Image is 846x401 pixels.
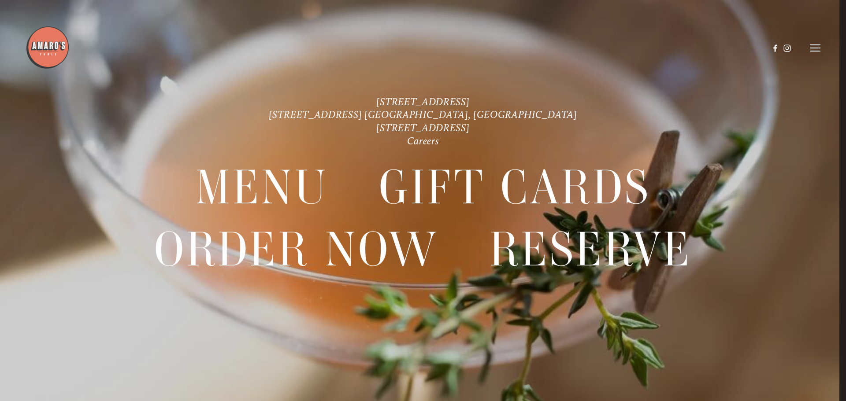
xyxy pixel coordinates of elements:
img: Amaro's Table [26,26,70,70]
a: [STREET_ADDRESS] [376,122,469,134]
a: Menu [196,157,329,218]
a: Reserve [490,219,692,280]
a: [STREET_ADDRESS] [376,96,469,108]
a: [STREET_ADDRESS] [GEOGRAPHIC_DATA], [GEOGRAPHIC_DATA] [269,109,577,121]
a: Order Now [154,219,439,280]
a: Careers [407,135,439,147]
a: Gift Cards [379,157,650,218]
